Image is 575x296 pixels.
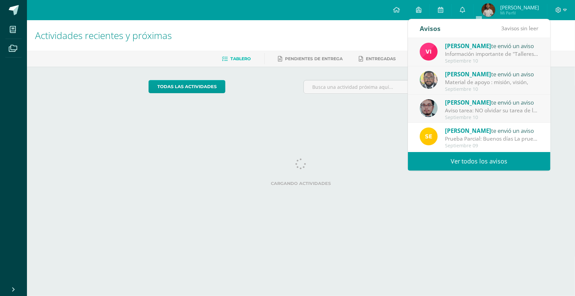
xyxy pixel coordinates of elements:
label: Cargando actividades [149,181,453,186]
div: te envió un aviso [445,98,539,107]
a: Entregadas [359,53,396,64]
img: bec2627fc18935b183b967152925e865.png [482,3,495,17]
span: [PERSON_NAME] [445,127,491,135]
div: Prueba Parcial: Buenos días La prueba Parcial se realizará la próxima semana en los siguientes dí... [445,135,539,143]
span: Pendientes de entrega [285,56,343,61]
div: Avisos [420,19,441,38]
span: 3 [502,25,505,32]
div: te envió un aviso [445,41,539,50]
span: Mi Perfil [500,10,539,16]
img: 5fac68162d5e1b6fbd390a6ac50e103d.png [420,99,438,117]
span: avisos sin leer [502,25,539,32]
a: Pendientes de entrega [278,53,343,64]
a: todas las Actividades [149,80,225,93]
input: Busca una actividad próxima aquí... [304,80,453,94]
div: Información importante de "Talleres".: Buenas tardes estimados estudiantes. Quiero solicitar de s... [445,50,539,58]
div: Septiembre 10 [445,86,539,92]
span: Tablero [231,56,251,61]
div: Material de apoyo : misión, visión, [445,78,539,86]
a: Ver todos los avisos [408,152,550,171]
span: [PERSON_NAME] [445,42,491,50]
div: te envió un aviso [445,126,539,135]
span: [PERSON_NAME] [445,99,491,106]
span: Actividades recientes y próximas [35,29,172,42]
div: te envió un aviso [445,70,539,78]
div: Septiembre 10 [445,115,539,120]
img: bd6d0aa147d20350c4821b7c643124fa.png [420,43,438,61]
span: [PERSON_NAME] [445,70,491,78]
div: Septiembre 10 [445,58,539,64]
div: Septiembre 09 [445,143,539,149]
span: [PERSON_NAME] [500,4,539,11]
a: Tablero [222,53,251,64]
img: 03c2987289e60ca238394da5f82a525a.png [420,127,438,145]
div: Aviso tarea: NO olvidar su tarea de las figuras en perspectiva [445,107,539,114]
span: Entregadas [366,56,396,61]
img: 712781701cd376c1a616437b5c60ae46.png [420,71,438,89]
